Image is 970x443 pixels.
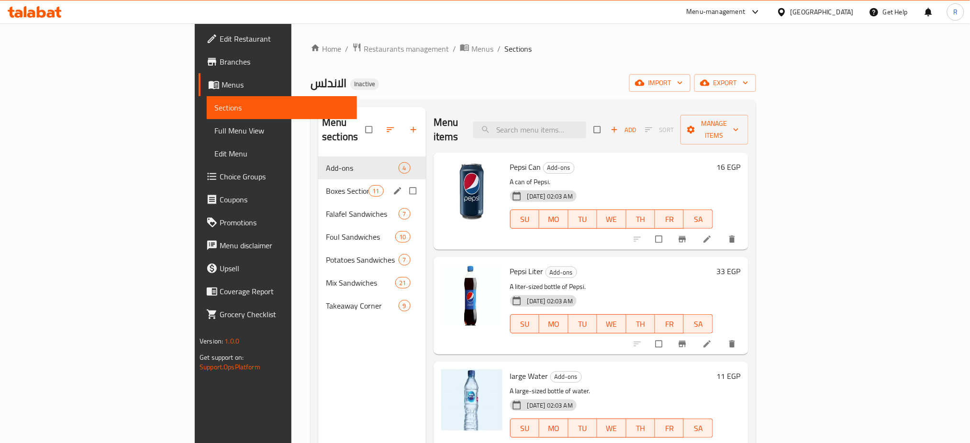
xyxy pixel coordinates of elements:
span: Sort sections [380,119,403,140]
button: TH [626,210,655,229]
button: SA [684,314,713,333]
span: Inactive [350,80,379,88]
span: TU [572,317,593,331]
span: large Water [510,369,548,383]
span: MO [543,421,564,435]
h6: 16 EGP [717,160,741,174]
span: Promotions [220,217,349,228]
span: Add-ons [326,162,399,174]
button: SU [510,210,539,229]
span: Coupons [220,194,349,205]
img: Pepsi Liter [441,265,502,326]
span: WE [601,421,622,435]
input: search [473,122,586,138]
button: Add section [403,119,426,140]
div: Mix Sandwiches [326,277,395,288]
span: Upsell [220,263,349,274]
span: WE [601,317,622,331]
li: / [453,43,456,55]
span: Version: [200,335,223,347]
span: Potatoes Sandwiches [326,254,399,266]
span: 7 [399,255,410,265]
p: A can of Pepsi. [510,176,713,188]
span: Pepsi Liter [510,264,544,278]
button: SA [684,419,713,438]
span: Get support on: [200,351,244,364]
button: MO [539,314,568,333]
span: Add-ons [546,267,577,278]
button: FR [655,314,684,333]
span: FR [659,421,680,435]
button: MO [539,419,568,438]
a: Upsell [199,257,357,280]
a: Branches [199,50,357,73]
span: MO [543,212,564,226]
button: WE [597,210,626,229]
button: TH [626,419,655,438]
span: Select to update [650,335,670,353]
span: Menus [471,43,493,55]
img: large Water [441,369,502,431]
span: Manage items [688,118,741,142]
div: Add-ons4 [318,156,426,179]
span: Choice Groups [220,171,349,182]
span: TH [630,421,651,435]
h6: 11 EGP [717,369,741,383]
a: Sections [207,96,357,119]
button: edit [391,185,406,197]
span: TU [572,421,593,435]
a: Promotions [199,211,357,234]
span: WE [601,212,622,226]
span: 1.0.0 [224,335,239,347]
span: FR [659,317,680,331]
button: Branch-specific-item [672,333,695,354]
span: FR [659,212,680,226]
a: Menus [460,43,493,55]
button: TU [569,419,597,438]
div: Boxes Section11edit [318,179,426,202]
a: Edit Restaurant [199,27,357,50]
span: SU [514,421,535,435]
button: export [694,74,756,92]
div: Inactive [350,78,379,90]
span: MO [543,317,564,331]
button: Manage items [680,115,748,144]
span: Falafel Sandwiches [326,208,399,220]
span: Add-ons [551,371,581,382]
span: 9 [399,301,410,310]
div: Foul Sandwiches10 [318,225,426,248]
button: Add [608,122,639,137]
span: Grocery Checklist [220,309,349,320]
span: 11 [369,187,383,196]
button: Branch-specific-item [672,229,695,250]
a: Full Menu View [207,119,357,142]
img: Pepsi Can [441,160,502,221]
div: Foul Sandwiches [326,231,395,243]
div: items [399,254,411,266]
a: Edit menu item [702,234,714,244]
span: Menus [222,79,349,90]
nav: Menu sections [318,153,426,321]
span: Takeaway Corner [326,300,399,311]
a: Coupons [199,188,357,211]
div: items [399,300,411,311]
span: Edit Menu [214,148,349,159]
h6: 33 EGP [717,265,741,278]
span: Add item [608,122,639,137]
a: Menus [199,73,357,96]
span: [DATE] 02:03 AM [524,297,577,306]
span: TH [630,317,651,331]
span: Add [611,124,636,135]
a: Menu disclaimer [199,234,357,257]
button: TU [569,314,597,333]
div: Takeaway Corner9 [318,294,426,317]
span: TH [630,212,651,226]
button: FR [655,419,684,438]
button: SU [510,419,539,438]
nav: breadcrumb [311,43,756,55]
span: Select all sections [360,121,380,139]
span: Sections [214,102,349,113]
a: Edit menu item [702,339,714,349]
span: Coverage Report [220,286,349,297]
